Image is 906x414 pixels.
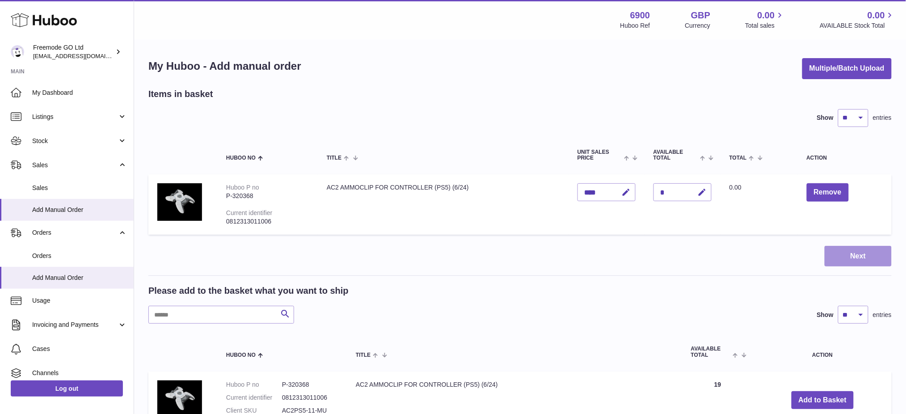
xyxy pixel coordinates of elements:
span: Add Manual Order [32,274,127,282]
a: 0.00 Total sales [745,9,785,30]
span: Cases [32,345,127,353]
a: 0.00 AVAILABLE Stock Total [820,9,895,30]
span: 0.00 [868,9,885,21]
span: AVAILABLE Stock Total [820,21,895,30]
span: Usage [32,296,127,305]
div: Currency [685,21,711,30]
img: internalAdmin-6900@internal.huboo.com [11,45,24,59]
span: [EMAIL_ADDRESS][DOMAIN_NAME] [33,52,131,59]
strong: GBP [691,9,710,21]
span: Add Manual Order [32,206,127,214]
strong: 6900 [630,9,650,21]
span: Sales [32,161,118,169]
div: Huboo Ref [620,21,650,30]
span: Orders [32,228,118,237]
span: Listings [32,113,118,121]
span: Sales [32,184,127,192]
span: Invoicing and Payments [32,321,118,329]
span: Stock [32,137,118,145]
a: Log out [11,380,123,397]
span: Total sales [745,21,785,30]
div: Freemode GO Ltd [33,43,114,60]
span: Orders [32,252,127,260]
span: Channels [32,369,127,377]
span: 0.00 [758,9,775,21]
span: My Dashboard [32,89,127,97]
